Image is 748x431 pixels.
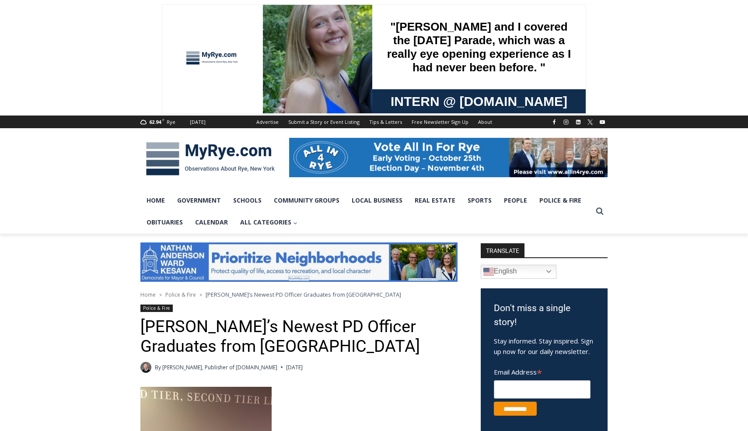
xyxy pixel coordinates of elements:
[159,292,162,298] span: >
[0,0,87,87] img: s_800_29ca6ca9-f6cc-433c-a631-14f6620ca39b.jpeg
[597,117,608,127] a: YouTube
[592,203,608,219] button: View Search Form
[549,117,559,127] a: Facebook
[149,119,161,125] span: 62.94
[364,116,407,128] a: Tips & Letters
[162,364,277,371] a: [PERSON_NAME], Publisher of [DOMAIN_NAME]
[7,88,112,108] h4: [PERSON_NAME] Read Sanctuary Fall Fest: [DATE]
[585,117,595,127] a: X
[0,87,126,109] a: [PERSON_NAME] Read Sanctuary Fall Fest: [DATE]
[206,291,401,298] span: [PERSON_NAME]’s Newest PD Officer Graduates from [GEOGRAPHIC_DATA]
[227,189,268,211] a: Schools
[171,189,227,211] a: Government
[98,74,100,83] div: /
[407,116,473,128] a: Free Newsletter Sign Up
[155,363,161,371] span: By
[481,243,524,257] strong: TRANSLATE
[140,189,171,211] a: Home
[140,211,189,233] a: Obituaries
[199,292,202,298] span: >
[252,116,497,128] nav: Secondary Navigation
[91,74,95,83] div: 1
[140,362,151,373] a: Author image
[91,26,122,72] div: Co-sponsored by Westchester County Parks
[140,305,173,312] a: Police & Fire
[234,211,304,233] button: Child menu of All Categories
[140,317,458,357] h1: [PERSON_NAME]’s Newest PD Officer Graduates from [GEOGRAPHIC_DATA]
[533,189,587,211] a: Police & Fire
[189,211,234,233] a: Calendar
[221,0,413,85] div: "[PERSON_NAME] and I covered the [DATE] Parade, which was a really eye opening experience as I ha...
[210,85,424,109] a: Intern @ [DOMAIN_NAME]
[140,290,458,299] nav: Breadcrumbs
[252,116,283,128] a: Advertise
[167,118,175,126] div: Rye
[140,136,280,182] img: MyRye.com
[494,301,594,329] h3: Don't miss a single story!
[561,117,571,127] a: Instagram
[494,336,594,357] p: Stay informed. Stay inspired. Sign up now for our daily newsletter.
[268,189,346,211] a: Community Groups
[283,116,364,128] a: Submit a Story or Event Listing
[473,116,497,128] a: About
[229,87,405,107] span: Intern @ [DOMAIN_NAME]
[461,189,498,211] a: Sports
[494,363,591,379] label: Email Address
[573,117,584,127] a: Linkedin
[162,117,164,122] span: F
[409,189,461,211] a: Real Estate
[190,118,206,126] div: [DATE]
[346,189,409,211] a: Local Business
[140,291,156,298] a: Home
[140,189,592,234] nav: Primary Navigation
[481,265,556,279] a: English
[289,138,608,177] img: All in for Rye
[165,291,196,298] a: Police & Fire
[483,266,494,277] img: en
[286,363,303,371] time: [DATE]
[102,74,106,83] div: 6
[498,189,533,211] a: People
